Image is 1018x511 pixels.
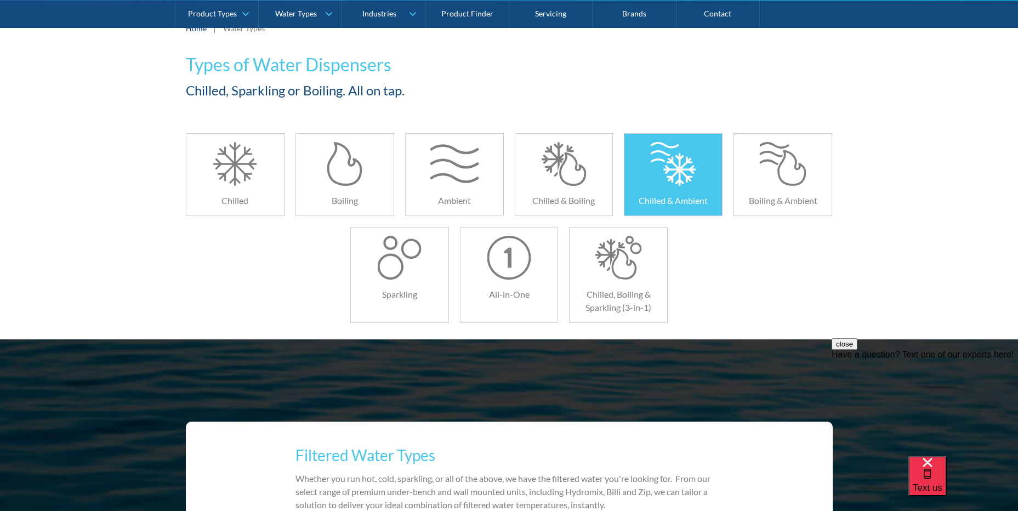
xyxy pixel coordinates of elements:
div: Product Types [188,9,237,18]
h6: Chilled [186,194,284,207]
h3: Filtered Water Types [295,444,723,467]
a: All-in-One [460,227,559,323]
a: Chilled, Boiling & Sparkling (3-in-1) [569,227,668,323]
div: Water Types [275,9,317,18]
div: Water Types [223,22,265,34]
div: Industries [362,9,396,18]
a: Chilled [186,133,285,216]
iframe: podium webchat widget bubble [908,456,1018,511]
h6: Chilled & Ambient [624,194,722,207]
a: Boiling & Ambient [733,133,832,216]
h6: Sparkling [351,288,448,301]
h6: Boiling [296,194,394,207]
h6: Chilled & Boiling [515,194,613,207]
a: Ambient [405,133,504,216]
iframe: podium webchat widget prompt [832,338,1018,470]
h6: Ambient [406,194,503,207]
h6: Boiling & Ambient [734,194,832,207]
h1: Types of Water Dispensers [186,52,613,78]
a: Boiling [295,133,394,216]
h6: All-in-One [460,288,558,301]
h2: Chilled, Sparkling or Boiling. All on tap. [186,81,613,100]
a: Chilled & Boiling [515,133,613,216]
div: | [212,21,218,35]
a: Chilled & Ambient [624,133,723,216]
a: Sparkling [350,227,449,323]
h6: Chilled, Boiling & Sparkling (3-in-1) [570,288,667,314]
a: Home [186,22,207,34]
